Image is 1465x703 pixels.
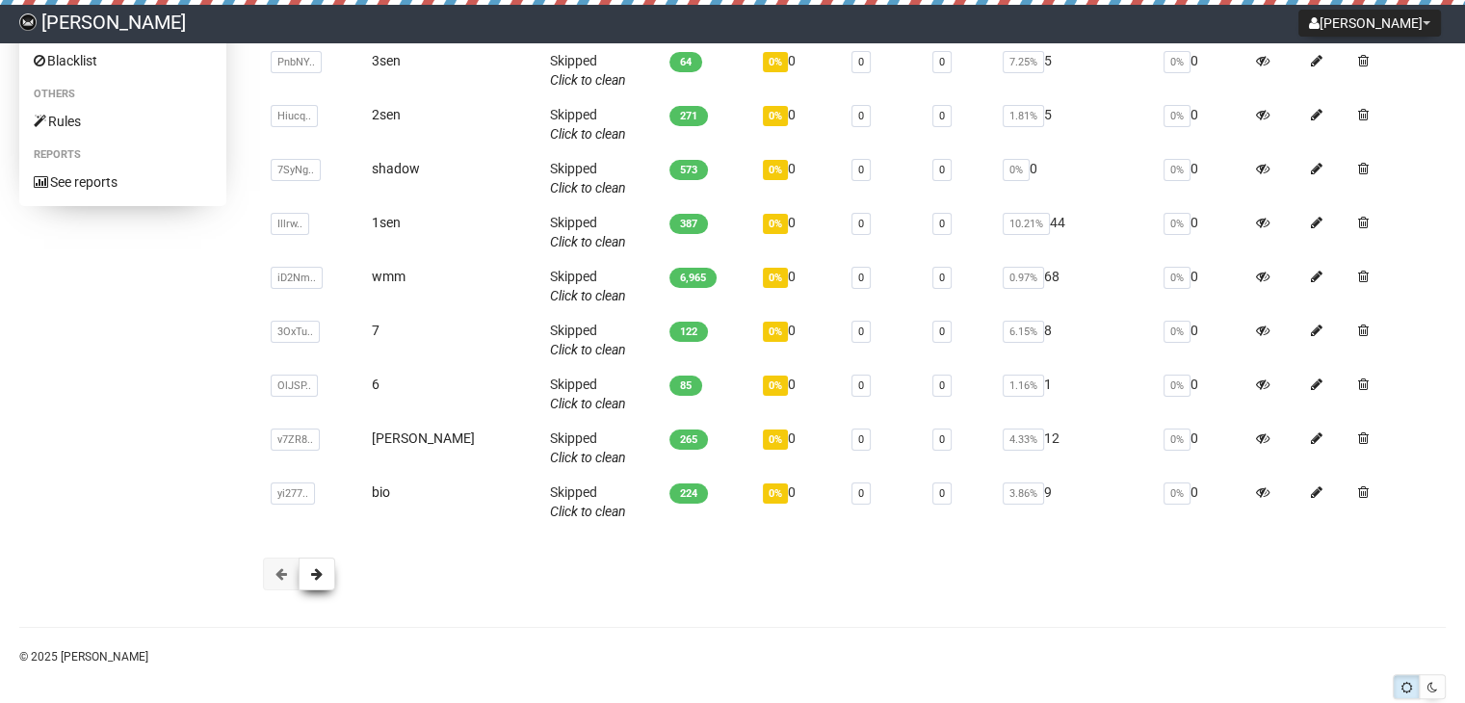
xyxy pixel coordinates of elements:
span: 10.21% [1003,213,1050,235]
td: 0 [1156,43,1248,97]
td: 0 [755,367,843,421]
span: 0% [763,430,788,450]
a: Click to clean [550,180,626,195]
a: 0 [858,110,864,122]
td: 0 [1156,367,1248,421]
span: Skipped [550,430,626,465]
span: v7ZR8.. [271,429,320,451]
td: 0 [1156,97,1248,151]
span: Illrw.. [271,213,309,235]
span: PnbNY.. [271,51,322,73]
td: 1 [995,367,1155,421]
td: 0 [1156,421,1248,475]
span: 0% [1164,105,1190,127]
a: 0 [858,272,864,284]
td: 0 [1156,313,1248,367]
a: shadow [372,161,420,176]
a: 0 [858,487,864,500]
td: 12 [995,421,1155,475]
a: 1sen [372,215,401,230]
span: 387 [669,214,708,234]
button: [PERSON_NAME] [1298,10,1441,37]
span: 265 [669,430,708,450]
span: 0% [763,52,788,72]
span: 3OxTu.. [271,321,320,343]
td: 68 [995,259,1155,313]
a: 3sen [372,53,401,68]
td: 0 [755,151,843,205]
span: Skipped [550,53,626,88]
span: 0% [1164,321,1190,343]
span: 4.33% [1003,429,1044,451]
span: 0% [763,376,788,396]
span: 6,965 [669,268,717,288]
span: 0% [1164,213,1190,235]
img: 1c57bf28b110ae6d742f5450afd87b61 [19,13,37,31]
span: yi277.. [271,482,315,505]
a: 0 [858,379,864,392]
a: 0 [858,325,864,338]
span: 0% [1164,159,1190,181]
a: 0 [939,164,945,176]
a: wmm [372,269,405,284]
a: 0 [939,379,945,392]
span: 0% [763,214,788,234]
span: 0% [1164,429,1190,451]
span: Skipped [550,269,626,303]
span: 0% [763,322,788,342]
td: 0 [755,313,843,367]
a: 0 [858,433,864,446]
a: 6 [372,377,379,392]
td: 0 [1156,259,1248,313]
td: 0 [755,205,843,259]
span: 7.25% [1003,51,1044,73]
span: 122 [669,322,708,342]
a: 0 [939,218,945,230]
a: Click to clean [550,504,626,519]
span: 0% [763,268,788,288]
a: Click to clean [550,450,626,465]
td: 0 [995,151,1155,205]
span: 271 [669,106,708,126]
span: 0% [1164,375,1190,397]
span: Skipped [550,161,626,195]
span: 0% [763,106,788,126]
a: See reports [19,167,226,197]
span: 0% [1003,159,1030,181]
a: 0 [939,272,945,284]
a: Click to clean [550,342,626,357]
a: 0 [858,164,864,176]
a: 2sen [372,107,401,122]
a: Click to clean [550,288,626,303]
span: Hiucq.. [271,105,318,127]
td: 9 [995,475,1155,529]
a: 0 [939,325,945,338]
td: 0 [755,259,843,313]
p: © 2025 [PERSON_NAME] [19,646,1446,667]
span: 224 [669,483,708,504]
li: Reports [19,143,226,167]
span: 0.97% [1003,267,1044,289]
a: Rules [19,106,226,137]
td: 8 [995,313,1155,367]
span: 7SyNg.. [271,159,321,181]
span: OlJSP.. [271,375,318,397]
a: Click to clean [550,234,626,249]
span: 1.16% [1003,375,1044,397]
td: 0 [1156,205,1248,259]
span: 0% [1164,267,1190,289]
a: 7 [372,323,379,338]
td: 5 [995,97,1155,151]
a: Click to clean [550,126,626,142]
td: 0 [1156,475,1248,529]
a: 0 [939,56,945,68]
a: Blacklist [19,45,226,76]
span: 0% [763,483,788,504]
li: Others [19,83,226,106]
span: 3.86% [1003,482,1044,505]
span: 64 [669,52,702,72]
span: Skipped [550,377,626,411]
td: 0 [1156,151,1248,205]
span: Skipped [550,484,626,519]
span: 0% [763,160,788,180]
